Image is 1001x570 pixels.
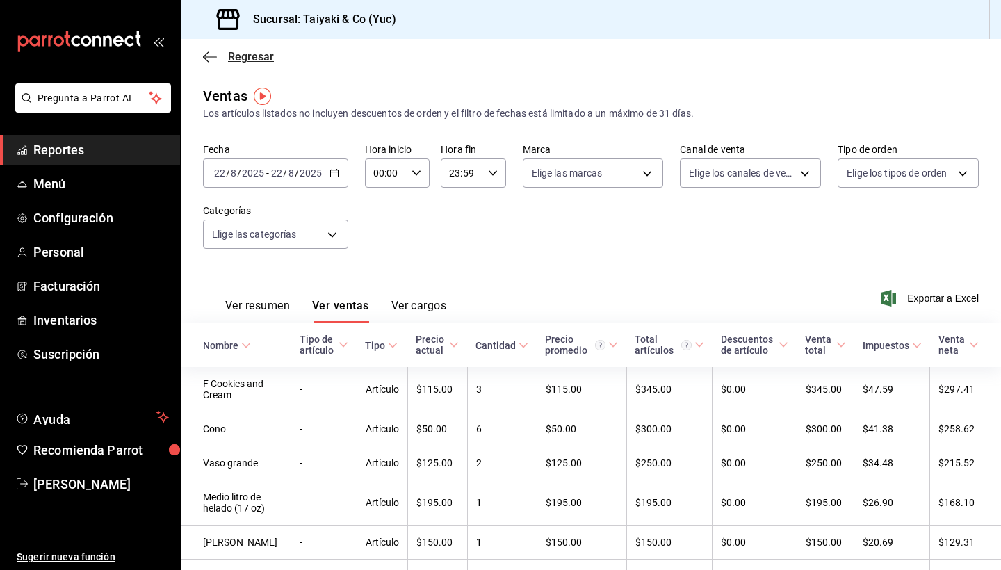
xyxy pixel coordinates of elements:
[203,85,247,106] div: Ventas
[203,206,348,215] label: Categorías
[467,412,537,446] td: 6
[441,145,505,154] label: Hora fin
[291,480,357,526] td: -
[33,174,169,193] span: Menú
[181,446,291,480] td: Vaso grande
[300,334,349,356] span: Tipo de artículo
[854,480,930,526] td: $26.90
[365,340,385,351] div: Tipo
[475,340,528,351] span: Cantidad
[797,480,854,526] td: $195.00
[475,340,516,351] div: Cantidad
[283,168,287,179] span: /
[537,412,626,446] td: $50.00
[523,145,664,154] label: Marca
[713,526,797,560] td: $0.00
[713,367,797,412] td: $0.00
[467,446,537,480] td: 2
[854,412,930,446] td: $41.38
[33,243,169,261] span: Personal
[38,91,149,106] span: Pregunta a Parrot AI
[203,50,274,63] button: Regresar
[291,412,357,446] td: -
[153,36,164,47] button: open_drawer_menu
[17,550,169,564] span: Sugerir nueva función
[33,277,169,295] span: Facturación
[680,145,821,154] label: Canal de venta
[930,526,1001,560] td: $129.31
[854,526,930,560] td: $20.69
[930,367,1001,412] td: $297.41
[270,168,283,179] input: --
[33,140,169,159] span: Reportes
[291,526,357,560] td: -
[797,446,854,480] td: $250.00
[391,299,447,323] button: Ver cargos
[226,168,230,179] span: /
[537,446,626,480] td: $125.00
[805,334,845,356] span: Venta total
[467,480,537,526] td: 1
[203,106,979,121] div: Los artículos listados no incluyen descuentos de orden y el filtro de fechas está limitado a un m...
[938,334,966,356] div: Venta neta
[626,367,712,412] td: $345.00
[295,168,299,179] span: /
[635,334,691,356] div: Total artículos
[407,367,467,412] td: $115.00
[537,526,626,560] td: $150.00
[181,480,291,526] td: Medio litro de helado (17 oz)
[15,83,171,113] button: Pregunta a Parrot AI
[595,340,605,350] svg: Precio promedio = Total artículos / cantidad
[33,311,169,329] span: Inventarios
[312,299,369,323] button: Ver ventas
[930,412,1001,446] td: $258.62
[181,367,291,412] td: F Cookies and Cream
[416,334,459,356] span: Precio actual
[10,101,171,115] a: Pregunta a Parrot AI
[212,227,297,241] span: Elige las categorías
[854,367,930,412] td: $47.59
[357,367,407,412] td: Artículo
[225,299,446,323] div: navigation tabs
[847,166,947,180] span: Elige los tipos de orden
[228,50,274,63] span: Regresar
[254,88,271,105] img: Tooltip marker
[467,367,537,412] td: 3
[467,526,537,560] td: 1
[357,446,407,480] td: Artículo
[626,526,712,560] td: $150.00
[938,334,979,356] span: Venta neta
[721,334,776,356] div: Descuentos de artículo
[33,441,169,459] span: Recomienda Parrot
[626,480,712,526] td: $195.00
[181,526,291,560] td: [PERSON_NAME]
[626,412,712,446] td: $300.00
[854,446,930,480] td: $34.48
[242,11,396,28] h3: Sucursal: Taiyaki & Co (Yuc)
[203,145,348,154] label: Fecha
[203,340,238,351] div: Nombre
[797,412,854,446] td: $300.00
[713,480,797,526] td: $0.00
[288,168,295,179] input: --
[681,340,692,350] svg: El total artículos considera cambios de precios en los artículos así como costos adicionales por ...
[930,480,1001,526] td: $168.10
[407,480,467,526] td: $195.00
[407,526,467,560] td: $150.00
[291,367,357,412] td: -
[266,168,269,179] span: -
[689,166,795,180] span: Elige los canales de venta
[797,526,854,560] td: $150.00
[33,409,151,425] span: Ayuda
[416,334,446,356] div: Precio actual
[863,340,922,351] span: Impuestos
[181,412,291,446] td: Cono
[884,290,979,307] button: Exportar a Excel
[241,168,265,179] input: ----
[365,145,430,154] label: Hora inicio
[537,367,626,412] td: $115.00
[203,340,251,351] span: Nombre
[230,168,237,179] input: --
